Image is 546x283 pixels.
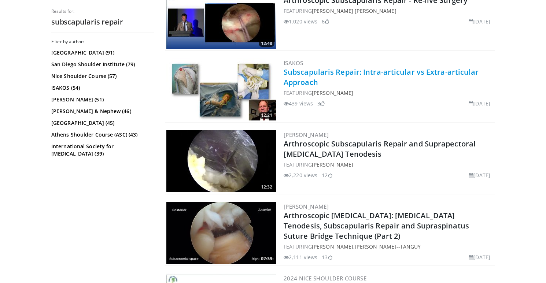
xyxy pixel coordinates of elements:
[51,8,154,14] p: Results for:
[322,171,332,179] li: 12
[284,161,493,168] div: FEATURING
[51,96,152,103] a: [PERSON_NAME] (51)
[259,184,274,190] span: 12:32
[51,119,152,127] a: [GEOGRAPHIC_DATA] (45)
[51,108,152,115] a: [PERSON_NAME] & Nephew (46)
[51,39,154,45] h3: Filter by author:
[259,112,274,119] span: 12:21
[166,202,276,264] img: eaa0bc23-14c0-4f10-b2f1-7996b06f93ef.300x170_q85_crop-smart_upscale.jpg
[312,7,396,14] a: [PERSON_NAME] [PERSON_NAME]
[166,58,276,120] img: 8db5f8ea-db56-4d5d-9516-d4a9f3cecf00.300x170_q85_crop-smart_upscale.jpg
[284,211,469,241] a: Arthroscopic [MEDICAL_DATA]: [MEDICAL_DATA] Tenodesis, Subscapularis Repair and Supraspinatus Sut...
[284,131,329,138] a: [PERSON_NAME]
[284,7,493,15] div: FEATURING
[284,203,329,210] a: [PERSON_NAME]
[469,100,490,107] li: [DATE]
[166,130,276,192] img: c337ef87-a3cf-4305-b7ec-d149522cf97f.300x170_q85_crop-smart_upscale.jpg
[51,17,154,27] h2: subscapularis repair
[259,256,274,262] span: 07:39
[259,40,274,47] span: 12:48
[322,253,332,261] li: 13
[322,18,329,25] li: 6
[284,59,303,67] a: ISAKOS
[284,18,317,25] li: 1,020 views
[166,130,276,192] a: 12:32
[51,131,152,138] a: Athens Shoulder Course (ASC) (43)
[284,275,366,282] a: 2024 Nice Shoulder Course
[51,143,152,157] a: International Society for [MEDICAL_DATA] (39)
[284,139,476,159] a: Arthroscopic Subscapularis Repair and Suprapectoral [MEDICAL_DATA] Tenodesis
[284,243,493,250] div: FEATURING ,
[355,243,421,250] a: [PERSON_NAME]--Tanguy
[284,67,479,87] a: Subscapularis Repair: Intra-articular vs Extra-articular Approach
[284,171,317,179] li: 2,220 views
[469,253,490,261] li: [DATE]
[51,72,152,80] a: Nice Shoulder Course (57)
[166,58,276,120] a: 12:21
[51,61,152,68] a: San Diego Shoulder Institute (79)
[312,243,353,250] a: [PERSON_NAME]
[317,100,325,107] li: 3
[312,161,353,168] a: [PERSON_NAME]
[51,84,152,92] a: ISAKOS (54)
[166,202,276,264] a: 07:39
[469,18,490,25] li: [DATE]
[469,171,490,179] li: [DATE]
[284,89,493,97] div: FEATURING
[51,49,152,56] a: [GEOGRAPHIC_DATA] (91)
[312,89,353,96] a: [PERSON_NAME]
[284,100,313,107] li: 439 views
[284,253,317,261] li: 2,111 views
